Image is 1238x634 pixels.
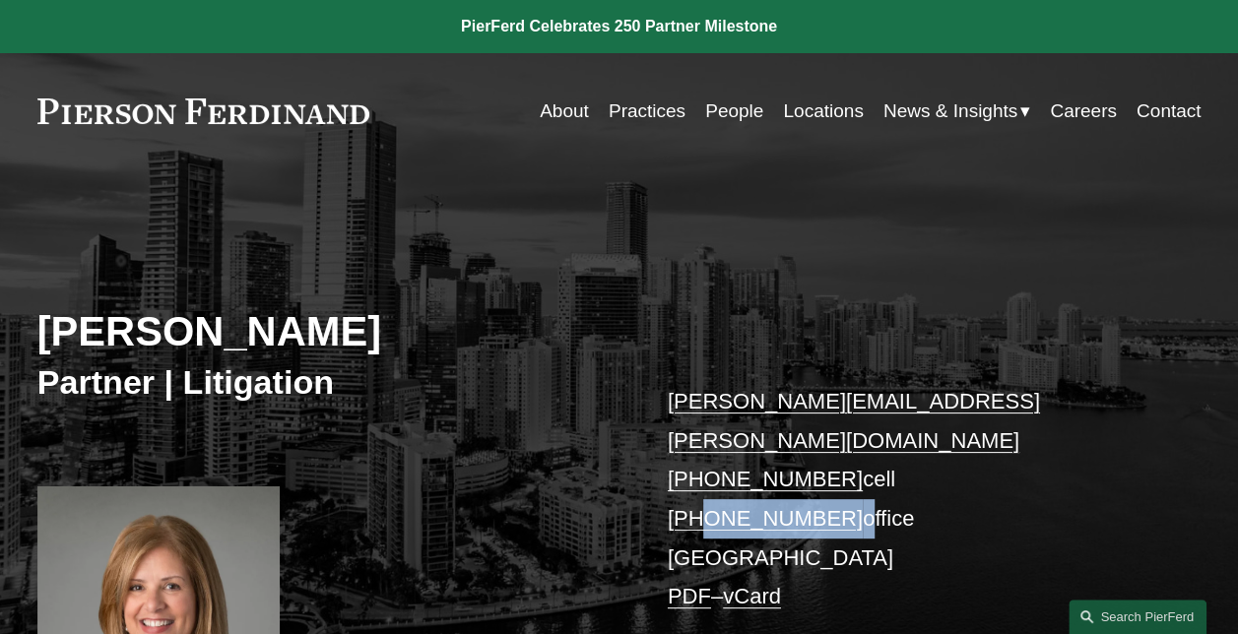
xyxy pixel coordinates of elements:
[883,95,1017,128] span: News & Insights
[540,93,589,130] a: About
[37,307,619,356] h2: [PERSON_NAME]
[783,93,863,130] a: Locations
[37,361,619,403] h3: Partner | Litigation
[668,467,863,491] a: [PHONE_NUMBER]
[609,93,685,130] a: Practices
[1137,93,1201,130] a: Contact
[668,382,1152,616] p: cell office [GEOGRAPHIC_DATA] –
[883,93,1030,130] a: folder dropdown
[723,584,781,608] a: vCard
[668,389,1040,453] a: [PERSON_NAME][EMAIL_ADDRESS][PERSON_NAME][DOMAIN_NAME]
[1050,93,1117,130] a: Careers
[1069,600,1206,634] a: Search this site
[668,584,711,608] a: PDF
[705,93,763,130] a: People
[668,506,863,531] a: [PHONE_NUMBER]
